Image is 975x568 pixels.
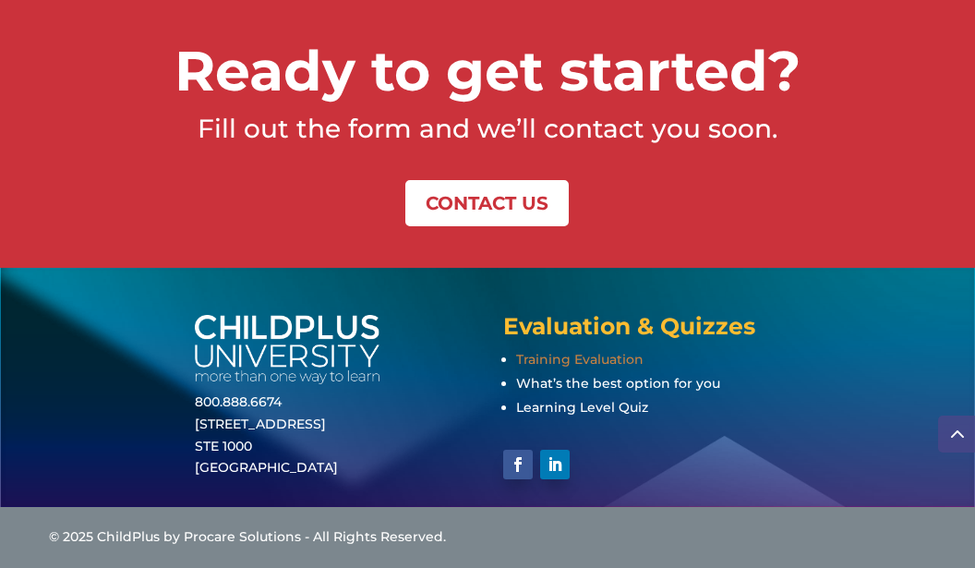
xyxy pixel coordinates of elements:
[405,180,569,226] a: CONTACT US
[516,351,644,368] a: Training Evaluation
[195,393,282,410] a: 800.888.6674
[516,375,720,392] a: What’s the best option for you
[49,38,926,114] h2: Ready to get started?
[195,416,338,477] a: [STREET_ADDRESS]STE 1000[GEOGRAPHIC_DATA]
[49,526,926,549] div: © 2025 ChildPlus by Procare Solutions - All Rights Reserved.
[503,450,533,479] a: Follow on Facebook
[673,369,975,568] iframe: Chat Widget
[516,399,648,416] a: Learning Level Quiz
[195,315,379,384] img: white-cpu-wordmark
[503,315,779,347] h4: Evaluation & Quizzes
[198,113,777,144] span: Fill out the form and we’ll contact you soon.
[540,450,570,479] a: Follow on LinkedIn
